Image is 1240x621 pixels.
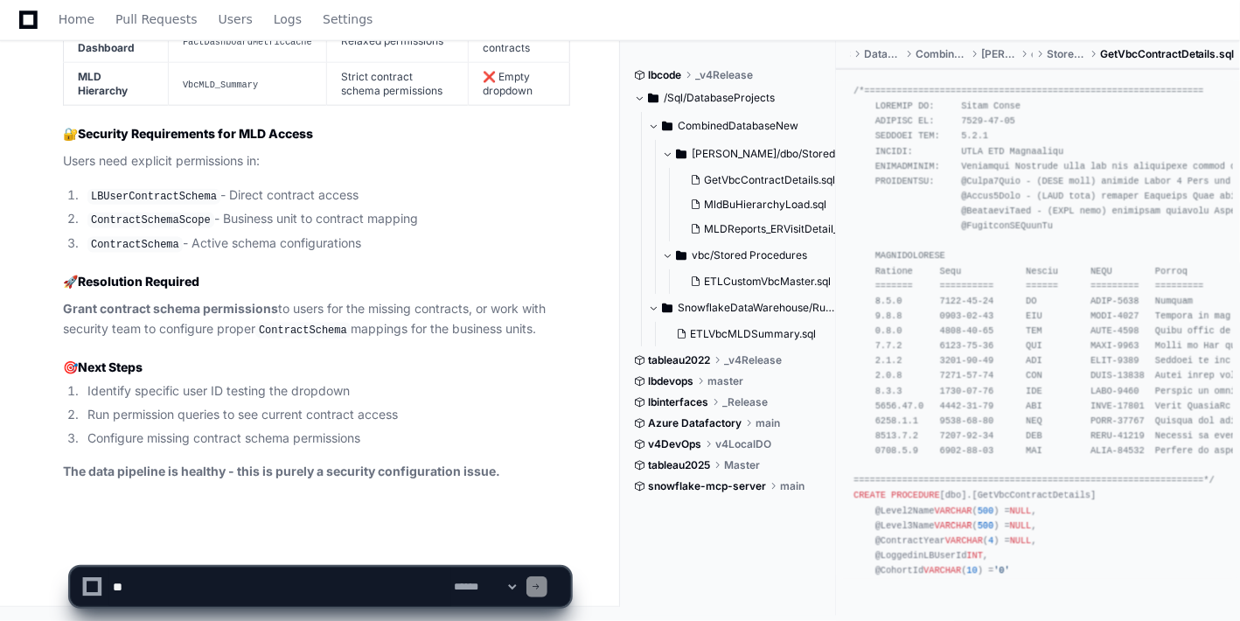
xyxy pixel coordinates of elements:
[678,119,798,133] span: CombinedDatabaseNew
[648,416,742,430] span: Azure Datafactory
[648,458,710,472] span: tableau2025
[63,301,278,316] strong: Grant contract schema permissions
[707,374,743,388] span: master
[662,140,851,168] button: [PERSON_NAME]/dbo/Stored Procedures
[648,479,766,493] span: snowflake-mcp-server
[468,20,569,63] td: ✅ Shows contracts
[87,213,214,228] code: ContractSchemaScope
[648,68,681,82] span: lbcode
[978,520,993,531] span: 500
[87,237,183,253] code: ContractSchema
[326,63,468,106] td: Strict contract schema permissions
[274,14,302,24] span: Logs
[183,37,312,47] code: FactDashboardMetricCache
[780,479,805,493] span: main
[722,395,768,409] span: _Release
[648,294,837,322] button: SnowflakeDataWarehouse/RunAlways/StoredProcedures
[1100,47,1235,61] span: GetVbcContractDetails.sql
[916,47,968,61] span: CombinedDatabaseNew
[255,323,351,338] code: ContractSchema
[1010,535,1032,546] span: NULL
[82,234,570,255] li: - Active schema configurations
[678,301,837,315] span: SnowflakeDataWarehouse/RunAlways/StoredProcedures
[662,241,851,269] button: vbc/Stored Procedures
[865,47,902,61] span: DatabaseProjects
[82,405,570,425] li: Run permission queries to see current contract access
[648,437,701,451] span: v4DevOps
[468,63,569,106] td: ❌ Empty dropdown
[683,168,854,192] button: GetVbcContractDetails.sql
[648,374,693,388] span: lbdevops
[1047,47,1086,61] span: Stored Procedures
[1031,47,1033,61] span: dbo
[704,198,826,212] span: MldBuHierarchyLoad.sql
[82,209,570,230] li: - Business unit to contract mapping
[891,491,939,501] span: PROCEDURE
[82,381,570,401] li: Identify specific user ID testing the dropdown
[115,14,197,24] span: Pull Requests
[63,299,570,339] p: to users for the missing contracts, or work with security team to configure proper mappings for t...
[978,506,993,516] span: 500
[664,91,775,105] span: /Sql/DatabaseProjects
[662,115,672,136] svg: Directory
[676,245,686,266] svg: Directory
[724,353,782,367] span: _v4Release
[219,14,253,24] span: Users
[683,192,854,217] button: MldBuHierarchyLoad.sql
[934,520,972,531] span: VARCHAR
[63,125,570,143] h3: 🔐
[853,491,886,501] span: CREATE
[704,275,831,289] span: ETLCustomVbcMaster.sql
[850,47,851,61] span: Sql
[662,297,672,318] svg: Directory
[323,14,373,24] span: Settings
[704,222,879,236] span: MLDReports_ERVisitDetail_Load.sql
[945,535,983,546] span: VARCHAR
[683,217,854,241] button: MLDReports_ERVisitDetail_Load.sql
[648,395,708,409] span: lbinterfaces
[63,464,500,478] strong: The data pipeline is healthy - this is purely a security configuration issue.
[78,126,313,141] strong: Security Requirements for MLD Access
[1010,506,1032,516] span: NULL
[648,87,658,108] svg: Directory
[326,20,468,63] td: Relaxed permissions
[690,327,816,341] span: ETLVbcMLDSummary.sql
[78,274,199,289] strong: Resolution Required
[648,112,837,140] button: CombinedDatabaseNew
[648,353,710,367] span: tableau2022
[63,359,570,376] h3: 🎯
[82,185,570,206] li: - Direct contract access
[695,68,753,82] span: _v4Release
[704,173,835,187] span: GetVbcContractDetails.sql
[63,151,570,171] p: Users need explicit permissions in:
[669,322,826,346] button: ETLVbcMLDSummary.sql
[78,70,128,97] strong: MLD Hierarchy
[87,189,220,205] code: LBUserContractSchema
[82,429,570,449] li: Configure missing contract schema permissions
[78,359,143,374] strong: Next Steps
[1010,520,1032,531] span: NULL
[634,84,823,112] button: /Sql/DatabaseProjects
[63,273,570,290] h3: 🚀
[934,506,972,516] span: VARCHAR
[683,269,840,294] button: ETLCustomVbcMaster.sql
[59,14,94,24] span: Home
[756,416,780,430] span: main
[988,535,993,546] span: 4
[692,248,807,262] span: vbc/Stored Procedures
[715,437,771,451] span: v4LocalDO
[982,47,1017,61] span: [PERSON_NAME]
[183,80,258,90] code: VbcMLD_Summary
[724,458,760,472] span: Master
[692,147,851,161] span: [PERSON_NAME]/dbo/Stored Procedures
[676,143,686,164] svg: Directory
